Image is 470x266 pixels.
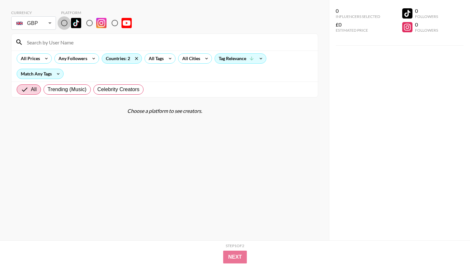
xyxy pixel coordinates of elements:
div: Currency [11,10,56,15]
div: All Prices [17,54,41,63]
div: Match Any Tags [17,69,63,79]
span: All [31,86,37,93]
div: Tag Relevance [215,54,266,63]
div: GBP [12,18,55,29]
div: Followers [415,28,438,33]
div: Step 1 of 2 [226,243,244,248]
div: 0 [415,8,438,14]
div: £0 [336,21,380,28]
img: TikTok [71,18,81,28]
div: Any Followers [55,54,89,63]
img: YouTube [121,18,132,28]
span: Trending (Music) [48,86,87,93]
div: 0 [415,21,438,28]
button: Next [223,251,247,263]
div: Followers [415,14,438,19]
input: Search by User Name [23,37,314,47]
div: All Tags [145,54,165,63]
div: Estimated Price [336,28,380,33]
img: Instagram [96,18,106,28]
iframe: Drift Widget Chat Controller [438,234,462,258]
div: Choose a platform to see creators. [11,108,318,114]
div: Influencers Selected [336,14,380,19]
span: Celebrity Creators [98,86,140,93]
div: Platform [61,10,137,15]
div: Countries: 2 [102,54,142,63]
div: All Cities [178,54,201,63]
div: 0 [336,8,380,14]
